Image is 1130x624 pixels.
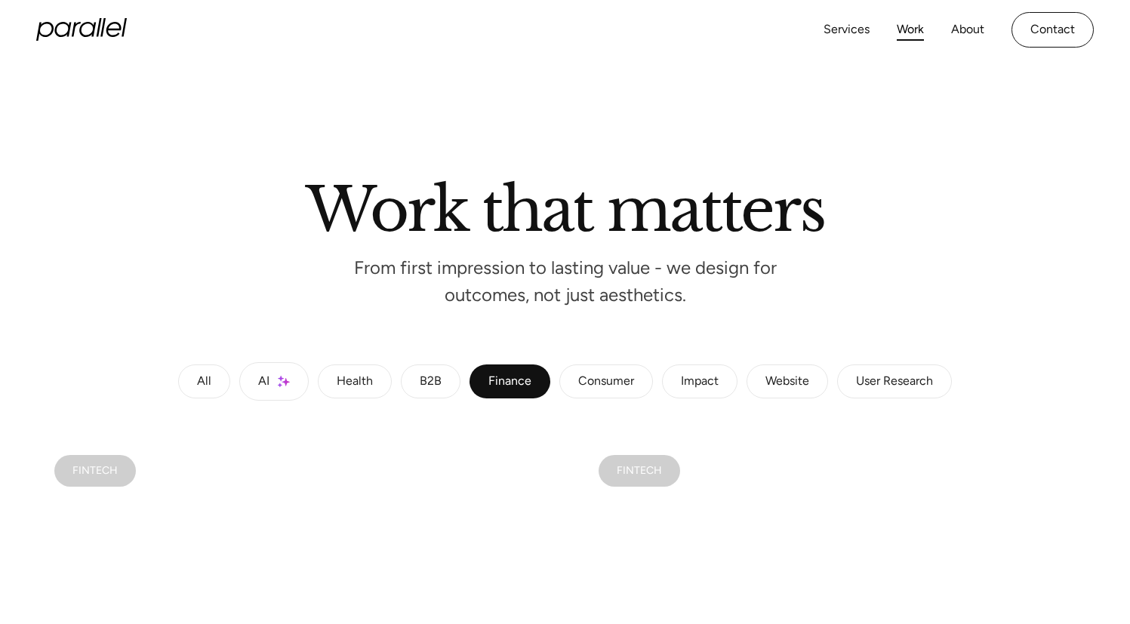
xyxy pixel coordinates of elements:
div: Finance [488,377,531,386]
a: About [951,19,984,41]
a: Services [824,19,870,41]
div: All [197,377,211,386]
div: Website [765,377,809,386]
p: From first impression to lasting value - we design for outcomes, not just aesthetics. [339,262,792,302]
div: Impact [681,377,719,386]
div: FINTECH [72,467,118,475]
div: Consumer [578,377,634,386]
a: Contact [1011,12,1094,48]
h2: Work that matters [135,180,996,232]
div: User Research [856,377,933,386]
div: Health [337,377,373,386]
a: home [36,18,127,41]
a: Work [897,19,924,41]
div: FINTECH [617,467,662,475]
div: AI [258,377,269,386]
div: B2B [420,377,442,386]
